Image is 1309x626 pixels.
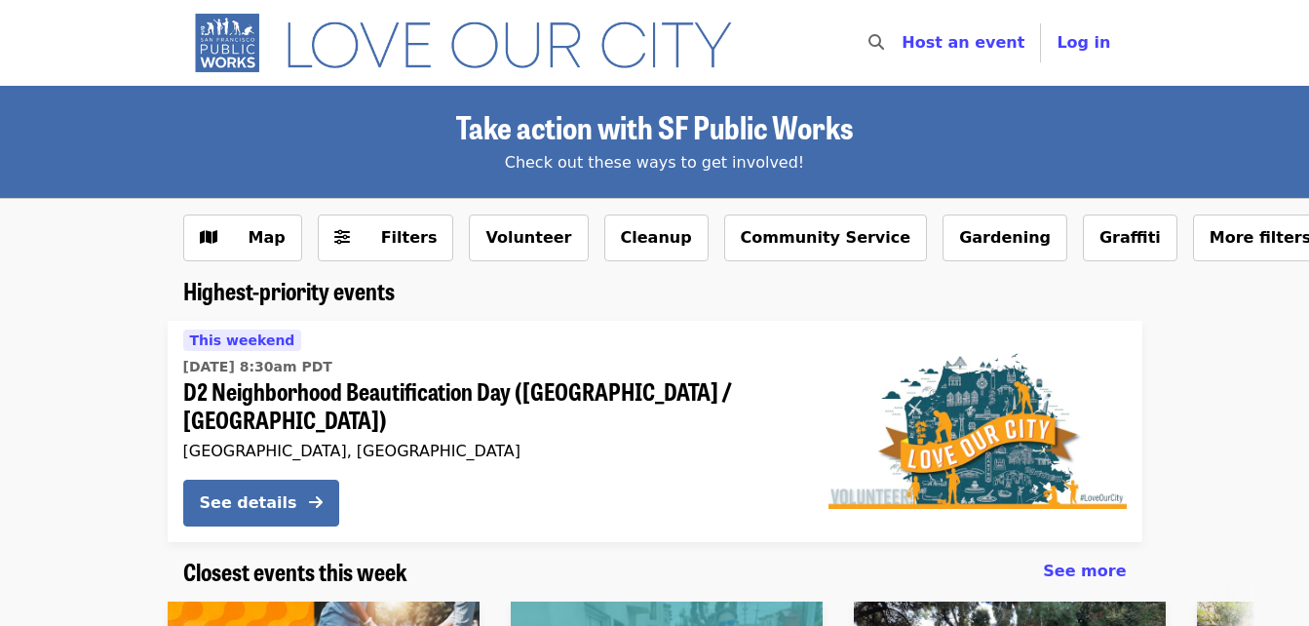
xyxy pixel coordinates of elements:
div: [GEOGRAPHIC_DATA], [GEOGRAPHIC_DATA] [183,442,797,460]
button: Cleanup [604,215,709,261]
div: Check out these ways to get involved! [183,151,1127,175]
button: Show map view [183,215,302,261]
button: Community Service [724,215,928,261]
button: See details [183,480,339,527]
span: Map [249,228,286,247]
div: Closest events this week [168,558,1142,586]
button: Log in [1041,23,1126,62]
button: Filters (0 selected) [318,215,454,261]
img: SF Public Works - Home [183,12,761,74]
input: Search [896,20,911,66]
button: Gardening [943,215,1067,261]
i: map icon [200,228,217,247]
div: See details [200,491,297,515]
span: This weekend [190,333,295,348]
button: Graffiti [1083,215,1177,261]
a: Closest events this week [183,558,407,586]
span: Highest-priority events [183,273,395,307]
i: sliders-h icon [334,228,350,247]
span: Log in [1057,33,1110,52]
button: Volunteer [469,215,588,261]
span: Filters [381,228,438,247]
span: D2 Neighborhood Beautification Day ([GEOGRAPHIC_DATA] / [GEOGRAPHIC_DATA]) [183,377,797,434]
i: search icon [868,33,884,52]
span: See more [1043,562,1126,580]
img: D2 Neighborhood Beautification Day (Russian Hill / Fillmore) organized by SF Public Works [828,353,1127,509]
i: arrow-right icon [309,493,323,512]
span: Closest events this week [183,554,407,588]
a: Host an event [902,33,1024,52]
time: [DATE] 8:30am PDT [183,357,332,377]
a: See more [1043,560,1126,583]
a: See details for "D2 Neighborhood Beautification Day (Russian Hill / Fillmore)" [168,321,1142,542]
span: Take action with SF Public Works [456,103,853,149]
